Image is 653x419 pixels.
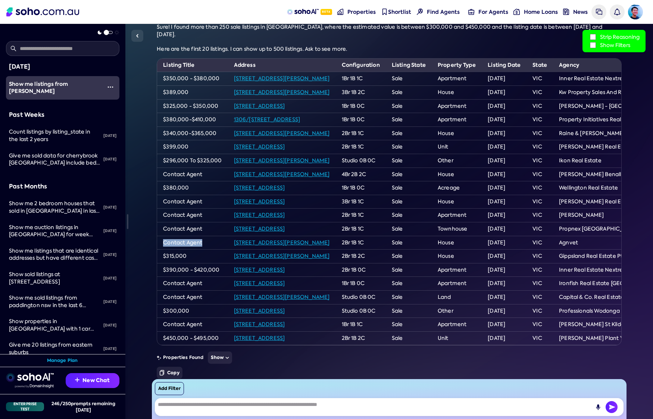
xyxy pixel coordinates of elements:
a: Show me sold listings from paddington nsw in the last 6 months [6,290,100,313]
td: [DATE] [482,154,527,168]
td: Sale [386,140,432,154]
td: VIC [527,126,553,140]
a: [STREET_ADDRESS] [234,184,285,191]
td: $325,000 - $350,000 [157,99,228,113]
div: Show me listings from Nick Richards [9,81,101,95]
div: [DATE] [100,294,119,310]
span: Properties [347,8,376,16]
td: [DATE] [482,277,527,291]
span: Show sold listings at [STREET_ADDRESS] [9,271,60,285]
td: [DATE] [482,126,527,140]
td: VIC [527,140,553,154]
div: [DATE] [100,223,119,239]
td: Studio 0B 0C [336,290,386,304]
a: 1306/[STREET_ADDRESS] [234,116,300,123]
button: Record Audio [592,401,604,413]
div: Show me auction listings in randwick for week ending 2025-06-28 [9,224,100,238]
td: 2Br 1B 2C [336,331,386,345]
a: Give me 20 listings from eastern suburbs [6,337,100,360]
a: [STREET_ADDRESS][PERSON_NAME] [234,89,330,96]
td: Contact Agent [157,277,228,291]
button: Copy [157,367,182,379]
img: sohoai logo [6,373,54,382]
td: Sale [386,126,432,140]
a: [STREET_ADDRESS][PERSON_NAME] [234,253,330,259]
td: Contact Agent [157,222,228,236]
td: Sale [386,181,432,195]
td: 2Br 1B 1C [336,140,386,154]
td: [DATE] [482,331,527,345]
a: Show properties in [GEOGRAPHIC_DATA] with 1 car spot up to $1.5M for sale [6,313,100,337]
td: Unit [432,140,482,154]
td: 1Br 1B 0C [336,181,386,195]
div: Give me 20 listings from eastern suburbs [9,341,100,356]
div: [DATE] [100,270,119,287]
td: Other [432,304,482,318]
td: 2Br 1B 1C [336,236,386,250]
div: Count listings by listing_state in the last 2 years [9,128,100,143]
th: Listing Date [482,59,527,72]
td: $380,000-$410,000 [157,113,228,127]
td: Apartment [432,318,482,332]
td: 3Br 1B 2C [336,86,386,100]
td: Land [432,290,482,304]
td: VIC [527,168,553,181]
span: Shortlist [388,8,411,16]
th: Address [228,59,336,72]
td: Contact Agent [157,290,228,304]
td: VIC [527,154,553,168]
td: Apartment [432,113,482,127]
label: Show Filters [588,41,640,49]
td: VIC [527,209,553,222]
td: Sale [386,318,432,332]
td: 3Br 1B 1C [336,195,386,209]
td: Sale [386,263,432,277]
span: Show me sold listings from paddington nsw in the last 6 months [9,294,86,316]
span: Show me listings that are identical addresses but have different cases or different capitalisatio... [9,247,100,276]
a: [STREET_ADDRESS] [234,225,285,232]
a: Show me auction listings in [GEOGRAPHIC_DATA] for week ending [DATE] [6,219,100,243]
td: Acreage [432,181,482,195]
td: Contact Agent [157,236,228,250]
td: House [432,195,482,209]
td: 1Br 1B 1C [336,72,386,86]
td: Studio 0B 0C [336,304,386,318]
img: Recommendation icon [75,378,79,382]
td: Contact Agent [157,209,228,222]
img: Avatar of Martin Verdejo [628,4,643,19]
img: sohoAI logo [287,9,319,15]
td: VIC [527,222,553,236]
button: Send [606,401,618,413]
td: VIC [527,99,553,113]
td: 2Br 1B 0C [336,263,386,277]
td: 1Br 1B 0C [336,99,386,113]
td: $390,000 - $420,000 [157,263,228,277]
td: [DATE] [482,209,527,222]
a: Show me listings that are identical addresses but have different cases or different capitalisatio... [6,243,100,266]
th: Property Type [432,59,482,72]
td: $389,000 [157,86,228,100]
div: [DATE] [100,341,119,357]
td: House [432,250,482,263]
td: VIC [527,113,553,127]
a: [STREET_ADDRESS][PERSON_NAME] [234,75,330,82]
label: Strip Reasoning [588,33,640,41]
td: VIC [527,236,553,250]
td: VIC [527,277,553,291]
a: Show sold listings at [STREET_ADDRESS] [6,266,100,290]
td: Contact Agent [157,168,228,181]
td: VIC [527,304,553,318]
td: [DATE] [482,195,527,209]
td: VIC [527,195,553,209]
span: For Agents [478,8,508,16]
span: News [573,8,588,16]
td: Apartment [432,72,482,86]
td: VIC [527,72,553,86]
td: [DATE] [482,236,527,250]
span: Beta [321,9,332,15]
a: [STREET_ADDRESS] [234,143,285,150]
td: 2Br 1B 2C [336,250,386,263]
div: Enterprise Test [6,402,44,411]
button: Add Filter [155,382,184,395]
